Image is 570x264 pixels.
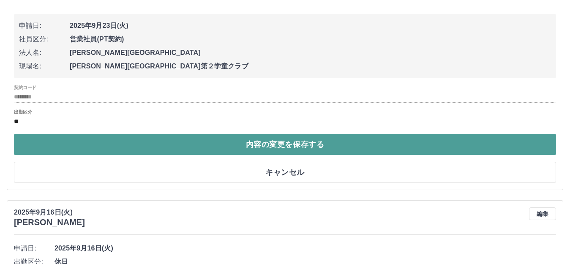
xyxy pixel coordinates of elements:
[14,162,556,183] button: キャンセル
[14,207,85,218] p: 2025年9月16日(火)
[14,84,36,91] label: 契約コード
[529,207,556,220] button: 編集
[19,21,70,31] span: 申請日:
[14,134,556,155] button: 内容の変更を保存する
[19,61,70,71] span: 現場名:
[14,218,85,227] h3: [PERSON_NAME]
[14,243,55,253] span: 申請日:
[19,34,70,44] span: 社員区分:
[14,109,32,115] label: 出勤区分
[70,34,551,44] span: 営業社員(PT契約)
[70,48,551,58] span: [PERSON_NAME][GEOGRAPHIC_DATA]
[70,21,551,31] span: 2025年9月23日(火)
[19,48,70,58] span: 法人名:
[70,61,551,71] span: [PERSON_NAME][GEOGRAPHIC_DATA]第２学童クラブ
[55,243,556,253] span: 2025年9月16日(火)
